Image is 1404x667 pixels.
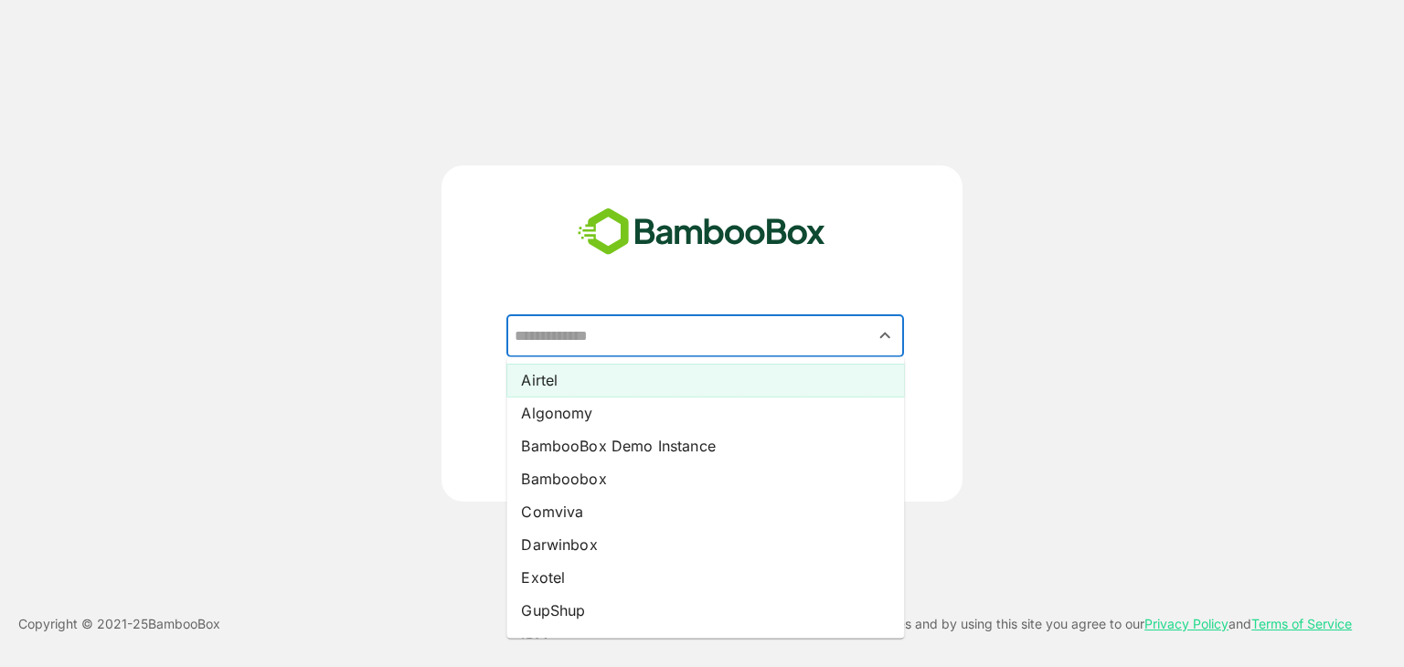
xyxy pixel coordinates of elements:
li: Airtel [506,364,904,397]
li: GupShup [506,594,904,627]
p: Copyright © 2021- 25 BambooBox [18,613,220,635]
a: Terms of Service [1251,616,1352,631]
li: Algonomy [506,397,904,429]
li: IBM [506,627,904,660]
li: Bamboobox [506,462,904,495]
button: Close [873,323,898,348]
li: BambooBox Demo Instance [506,429,904,462]
a: Privacy Policy [1144,616,1228,631]
li: Darwinbox [506,528,904,561]
li: Exotel [506,561,904,594]
li: Comviva [506,495,904,528]
p: This site uses cookies and by using this site you agree to our and [782,613,1352,635]
img: bamboobox [568,202,835,262]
